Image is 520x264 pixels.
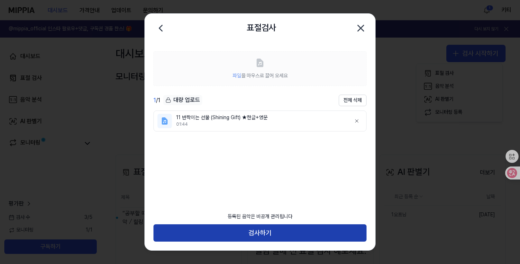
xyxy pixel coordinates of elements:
span: 1 [153,97,156,104]
span: 파일 [233,73,241,78]
button: 전체 삭제 [339,95,367,106]
div: 등록된 음악은 비공개 관리됩니다 [223,209,297,225]
div: 11 반짝이는 선물 (Shining Gift) ★한글+영문 [176,114,345,121]
h2: 표절검사 [247,21,276,35]
div: 01:44 [176,121,345,127]
button: 검사하기 [153,224,367,242]
div: / 1 [153,96,160,105]
span: 을 마우스로 끌어 오세요 [233,73,288,78]
button: 대량 업로드 [163,95,202,105]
